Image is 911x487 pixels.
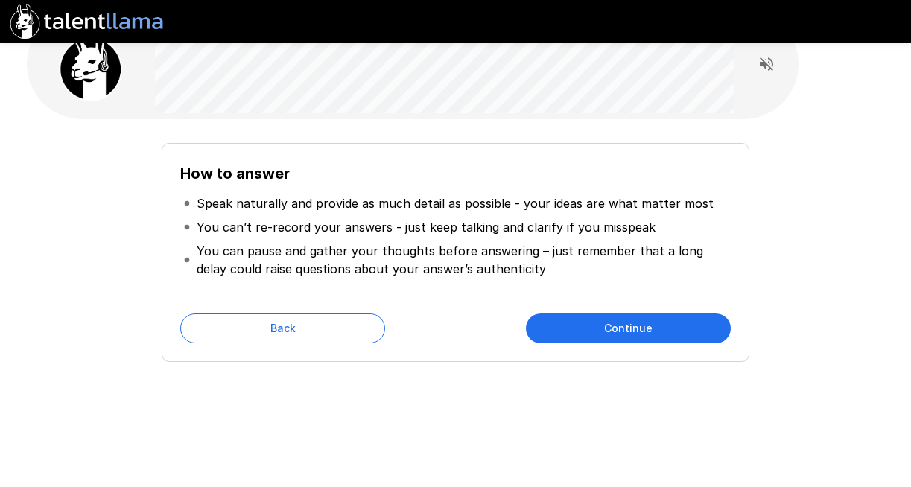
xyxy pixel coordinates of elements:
p: Speak naturally and provide as much detail as possible - your ideas are what matter most [197,194,714,212]
img: llama_clean.png [54,27,128,101]
button: Back [180,313,385,343]
b: How to answer [180,165,290,182]
p: You can’t re-record your answers - just keep talking and clarify if you misspeak [197,218,656,236]
p: You can pause and gather your thoughts before answering – just remember that a long delay could r... [197,242,727,278]
button: Read questions aloud [752,49,781,79]
button: Continue [526,313,731,343]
